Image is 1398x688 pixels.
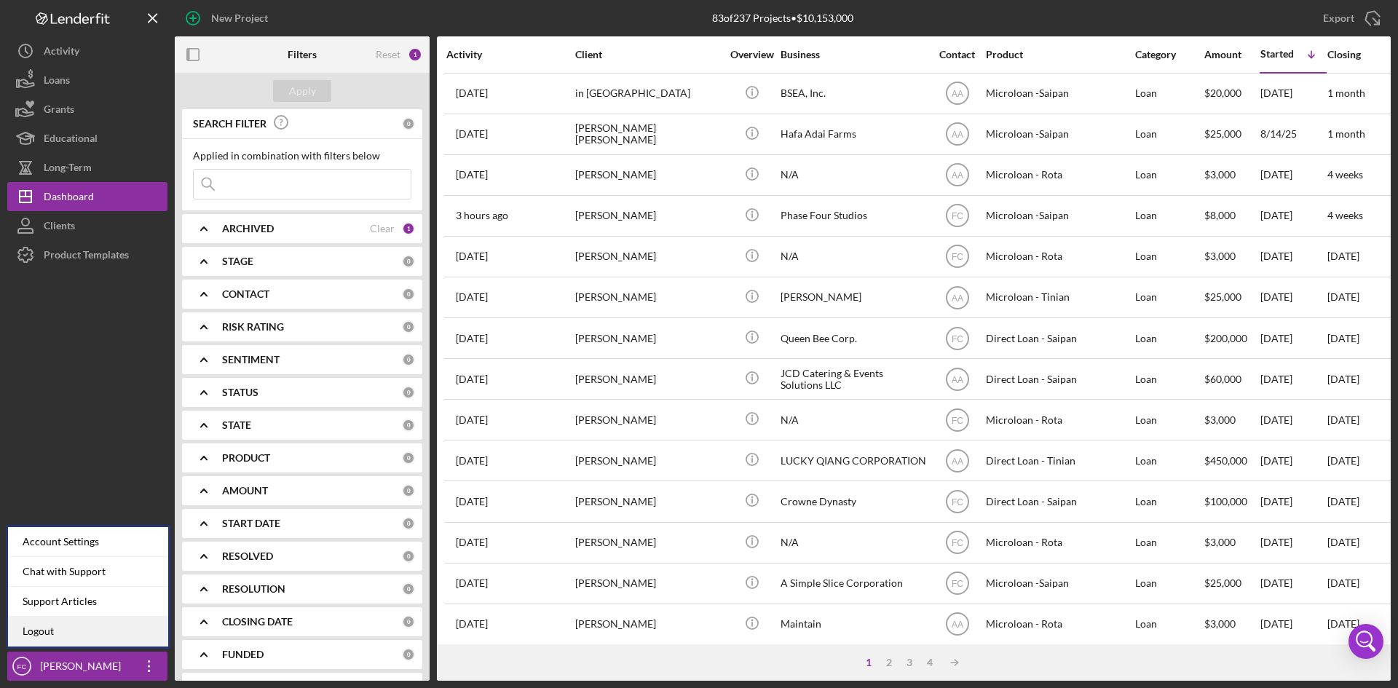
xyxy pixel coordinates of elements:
[575,400,721,439] div: [PERSON_NAME]
[456,333,488,344] time: 2025-06-10 23:17
[1260,360,1326,398] div: [DATE]
[456,250,488,262] time: 2025-07-08 03:09
[222,452,270,464] b: PRODUCT
[402,582,415,596] div: 0
[951,89,963,99] text: AA
[1260,605,1326,644] div: [DATE]
[222,419,251,431] b: STATE
[402,484,415,497] div: 0
[211,4,268,33] div: New Project
[1260,319,1326,357] div: [DATE]
[781,400,926,439] div: N/A
[44,66,70,98] div: Loans
[1135,400,1203,439] div: Loan
[402,353,415,366] div: 0
[1135,49,1203,60] div: Category
[7,66,167,95] button: Loans
[456,537,488,548] time: 2025-04-14 01:34
[1135,319,1203,357] div: Loan
[402,451,415,464] div: 0
[575,564,721,603] div: [PERSON_NAME]
[781,605,926,644] div: Maintain
[456,128,488,140] time: 2025-08-14 05:40
[222,649,264,660] b: FUNDED
[402,419,415,432] div: 0
[1204,115,1259,154] div: $25,000
[986,197,1132,235] div: Microloan -Saipan
[986,156,1132,194] div: Microloan - Rota
[781,319,926,357] div: Queen Bee Corp.
[222,616,293,628] b: CLOSING DATE
[8,617,168,647] a: Logout
[193,118,266,130] b: SEARCH FILTER
[222,550,273,562] b: RESOLVED
[193,150,411,162] div: Applied in combination with filters below
[44,124,98,157] div: Educational
[456,87,488,99] time: 2025-08-18 10:03
[1260,278,1326,317] div: [DATE]
[1135,441,1203,480] div: Loan
[781,74,926,113] div: BSEA, Inc.
[222,387,258,398] b: STATUS
[1260,115,1326,154] div: 8/14/25
[986,278,1132,317] div: Microloan - Tinian
[456,618,488,630] time: 2025-07-25 02:15
[575,482,721,521] div: [PERSON_NAME]
[402,648,415,661] div: 0
[7,240,167,269] button: Product Templates
[781,49,926,60] div: Business
[402,117,415,130] div: 0
[781,564,926,603] div: A Simple Slice Corporation
[456,291,488,303] time: 2025-07-23 01:58
[899,657,920,668] div: 3
[44,240,129,273] div: Product Templates
[952,415,963,425] text: FC
[1135,523,1203,562] div: Loan
[986,482,1132,521] div: Direct Loan - Saipan
[1260,48,1294,60] div: Started
[222,223,274,234] b: ARCHIVED
[7,95,167,124] a: Grants
[222,288,269,300] b: CONTACT
[986,441,1132,480] div: Direct Loan - Tinian
[930,49,984,60] div: Contact
[44,211,75,244] div: Clients
[1204,564,1259,603] div: $25,000
[7,153,167,182] a: Long-Term
[781,441,926,480] div: LUCKY QIANG CORPORATION
[7,124,167,153] button: Educational
[1135,564,1203,603] div: Loan
[8,527,168,557] div: Account Settings
[575,441,721,480] div: [PERSON_NAME]
[1327,290,1359,303] time: [DATE]
[7,182,167,211] button: Dashboard
[44,95,74,127] div: Grants
[575,156,721,194] div: [PERSON_NAME]
[1204,360,1259,398] div: $60,000
[1327,617,1359,630] time: [DATE]
[456,455,488,467] time: 2025-04-28 10:51
[1260,523,1326,562] div: [DATE]
[986,400,1132,439] div: Microloan - Rota
[986,319,1132,357] div: Direct Loan - Saipan
[8,557,168,587] div: Chat with Support
[408,47,422,62] div: 1
[1204,400,1259,439] div: $3,000
[952,211,963,221] text: FC
[44,153,92,186] div: Long-Term
[7,36,167,66] a: Activity
[879,657,899,668] div: 2
[575,319,721,357] div: [PERSON_NAME]
[1135,74,1203,113] div: Loan
[7,652,167,681] button: FC[PERSON_NAME]
[1327,87,1365,99] time: 1 month
[951,170,963,181] text: AA
[1260,482,1326,521] div: [DATE]
[1327,127,1365,140] time: 1 month
[44,182,94,215] div: Dashboard
[952,538,963,548] text: FC
[222,485,268,497] b: AMOUNT
[575,237,721,276] div: [PERSON_NAME]
[781,278,926,317] div: [PERSON_NAME]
